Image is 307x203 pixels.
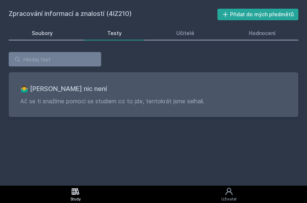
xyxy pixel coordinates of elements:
a: Testy [84,26,144,40]
a: Soubory [9,26,75,40]
div: Testy [107,30,122,37]
div: Study [70,196,81,202]
a: Hodnocení [226,26,298,40]
button: Přidat do mých předmětů [217,9,299,20]
div: Uživatel [221,196,237,202]
h2: Zpracování informací a znalostí (4IZ210) [9,9,217,20]
input: Hledej test [9,52,101,66]
div: Učitelé [176,30,194,37]
div: Hodnocení [249,30,276,37]
h3: 🤷‍♂️ [PERSON_NAME] nic není [20,84,287,94]
div: Soubory [32,30,53,37]
a: Učitelé [153,26,217,40]
p: Ač se ti snažíme pomoci se studiem co to jde, tentokrát jsme selhali. [20,97,287,105]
